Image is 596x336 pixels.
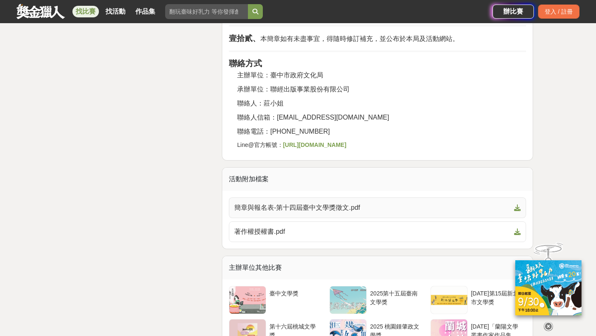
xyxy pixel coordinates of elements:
div: [DATE]第15屆新北市文學獎 [471,289,523,305]
span: 聯絡電話：[PHONE_NUMBER] [237,128,330,135]
div: 活動附加檔案 [222,168,533,191]
a: 著作權授權書.pdf [229,221,526,242]
span: 承辦單位：聯經出版事業股份有限公司 [237,86,350,93]
div: 2025第十五屆臺南文學獎 [370,289,422,305]
strong: 聯絡方式 [229,59,262,68]
span: 主辦單位：臺中市政府文化局 [237,72,323,79]
span: 著作權授權書.pdf [234,227,511,237]
img: c171a689-fb2c-43c6-a33c-e56b1f4b2190.jpg [515,259,582,314]
div: 主辦單位其他比賽 [222,256,533,279]
a: 2025第十五屆臺南文學獎 [329,286,425,314]
p: Line@官方帳號： [237,141,526,149]
a: 找活動 [102,6,129,17]
div: 登入 / 註冊 [538,5,579,19]
span: 本簡章如有未盡事宜，得隨時修訂補充，並公布於本局及活動網站。 [260,35,459,42]
a: 作品集 [132,6,159,17]
input: 翻玩臺味好乳力 等你發揮創意！ [165,4,248,19]
span: 聯絡人：莊小姐 [237,100,284,107]
div: 臺中文學獎 [269,289,321,305]
a: 臺中文學獎 [229,286,324,314]
a: 簡章與報名表-第十四屆臺中文學獎徵文.pdf [229,197,526,218]
span: 聯絡人信箱：[EMAIL_ADDRESS][DOMAIN_NAME] [237,114,389,121]
a: 辦比賽 [493,5,534,19]
a: 找比賽 [72,6,99,17]
a: [URL][DOMAIN_NAME] [283,142,346,148]
a: [DATE]第15屆新北市文學獎 [430,286,526,314]
span: 簡章與報名表-第十四屆臺中文學獎徵文.pdf [234,203,511,213]
strong: 壹拾貳、 [229,34,260,43]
